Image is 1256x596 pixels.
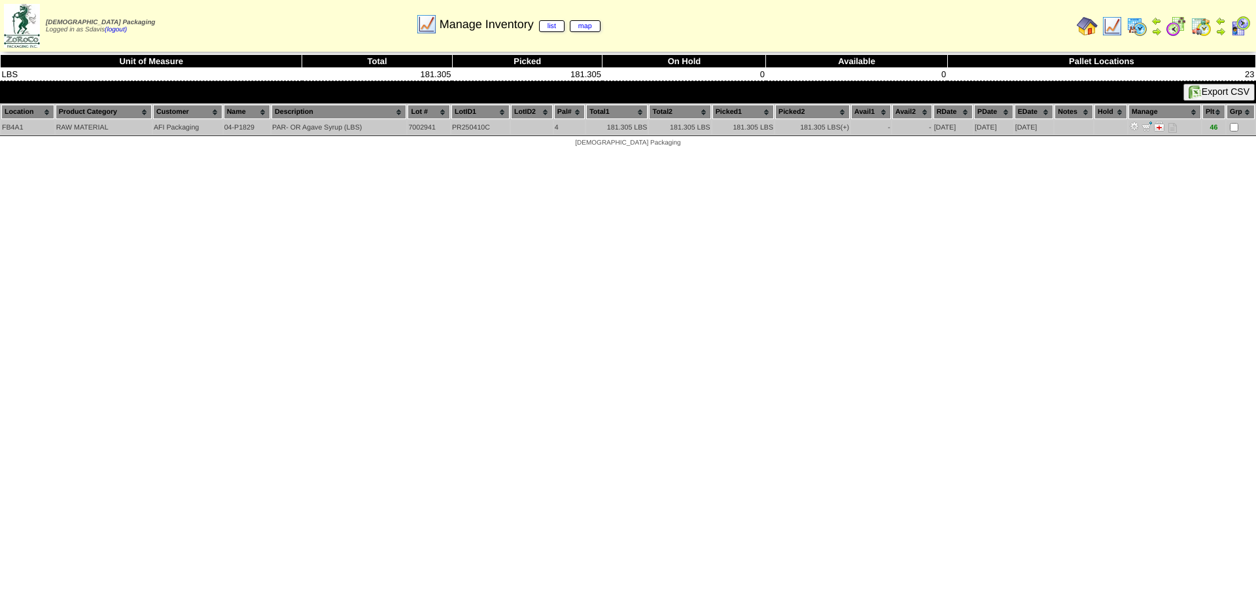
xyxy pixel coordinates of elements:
[1094,105,1127,119] th: Hold
[1183,84,1255,101] button: Export CSV
[105,26,127,33] a: (logout)
[775,105,850,119] th: Picked2
[892,105,932,119] th: Avail2
[766,55,947,68] th: Available
[1,120,54,134] td: FB4A1
[649,120,710,134] td: 181.305 LBS
[1203,124,1225,131] div: 46
[1227,105,1255,119] th: Grp
[570,20,601,32] a: map
[302,68,453,81] td: 181.305
[1189,86,1202,99] img: excel.gif
[224,120,270,134] td: 04-P1829
[947,55,1255,68] th: Pallet Locations
[1230,16,1251,37] img: calendarcustomer.gif
[46,19,155,33] span: Logged in as Sdavis
[1,55,302,68] th: Unit of Measure
[974,105,1013,119] th: PDate
[1015,105,1054,119] th: EDate
[153,120,222,134] td: AFI Packaging
[408,105,449,119] th: Lot #
[1077,16,1098,37] img: home.gif
[440,18,601,31] span: Manage Inventory
[712,105,774,119] th: Picked1
[271,120,406,134] td: PAR- OR Agave Syrup (LBS)
[153,105,222,119] th: Customer
[851,120,891,134] td: -
[1129,121,1140,131] img: Adjust
[4,4,40,48] img: zoroco-logo-small.webp
[1,68,302,81] td: LBS
[575,139,680,147] span: [DEMOGRAPHIC_DATA] Packaging
[1215,26,1226,37] img: arrowright.gif
[224,105,270,119] th: Name
[649,105,710,119] th: Total2
[302,55,453,68] th: Total
[892,120,932,134] td: -
[554,120,585,134] td: 4
[56,120,152,134] td: RAW MATERIAL
[416,14,437,35] img: line_graph.gif
[451,105,510,119] th: LotID1
[1142,121,1152,131] img: Move
[766,68,947,81] td: 0
[1128,105,1201,119] th: Manage
[602,68,766,81] td: 0
[1154,121,1164,131] img: Manage Hold
[1102,16,1123,37] img: line_graph.gif
[1168,123,1177,133] i: Note
[1191,16,1212,37] img: calendarinout.gif
[947,68,1255,81] td: 23
[539,20,565,32] a: list
[602,55,766,68] th: On Hold
[408,120,449,134] td: 7002941
[511,105,553,119] th: LotID2
[271,105,406,119] th: Description
[1166,16,1187,37] img: calendarblend.gif
[56,105,152,119] th: Product Category
[1202,105,1225,119] th: Plt
[1126,16,1147,37] img: calendarprod.gif
[841,124,849,131] div: (+)
[452,55,602,68] th: Picked
[451,120,510,134] td: PR250410C
[1151,26,1162,37] img: arrowright.gif
[775,120,850,134] td: 181.305 LBS
[1,105,54,119] th: Location
[586,105,648,119] th: Total1
[554,105,585,119] th: Pal#
[586,120,648,134] td: 181.305 LBS
[933,105,973,119] th: RDate
[974,120,1013,134] td: [DATE]
[1151,16,1162,26] img: arrowleft.gif
[452,68,602,81] td: 181.305
[1215,16,1226,26] img: arrowleft.gif
[46,19,155,26] span: [DEMOGRAPHIC_DATA] Packaging
[712,120,774,134] td: 181.305 LBS
[1055,105,1093,119] th: Notes
[933,120,973,134] td: [DATE]
[851,105,891,119] th: Avail1
[1015,120,1054,134] td: [DATE]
